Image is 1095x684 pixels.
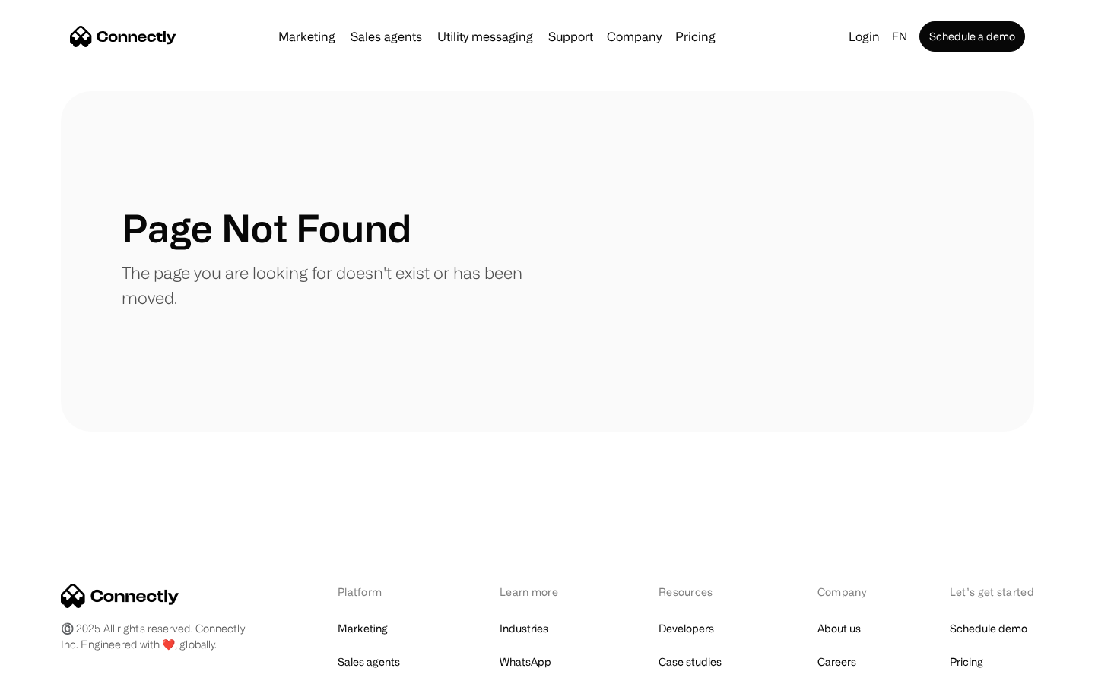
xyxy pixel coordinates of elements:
[338,651,400,673] a: Sales agents
[602,26,666,47] div: Company
[30,657,91,679] ul: Language list
[272,30,341,43] a: Marketing
[892,26,907,47] div: en
[542,30,599,43] a: Support
[500,584,579,600] div: Learn more
[659,584,738,600] div: Resources
[70,25,176,48] a: home
[950,618,1027,639] a: Schedule demo
[122,205,411,251] h1: Page Not Found
[338,618,388,639] a: Marketing
[607,26,662,47] div: Company
[817,618,861,639] a: About us
[919,21,1025,52] a: Schedule a demo
[843,26,886,47] a: Login
[950,584,1034,600] div: Let’s get started
[15,656,91,679] aside: Language selected: English
[886,26,916,47] div: en
[817,651,856,673] a: Careers
[659,651,722,673] a: Case studies
[122,260,547,310] p: The page you are looking for doesn't exist or has been moved.
[659,618,714,639] a: Developers
[950,651,983,673] a: Pricing
[338,584,421,600] div: Platform
[500,618,548,639] a: Industries
[344,30,428,43] a: Sales agents
[431,30,539,43] a: Utility messaging
[500,651,551,673] a: WhatsApp
[669,30,722,43] a: Pricing
[817,584,871,600] div: Company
